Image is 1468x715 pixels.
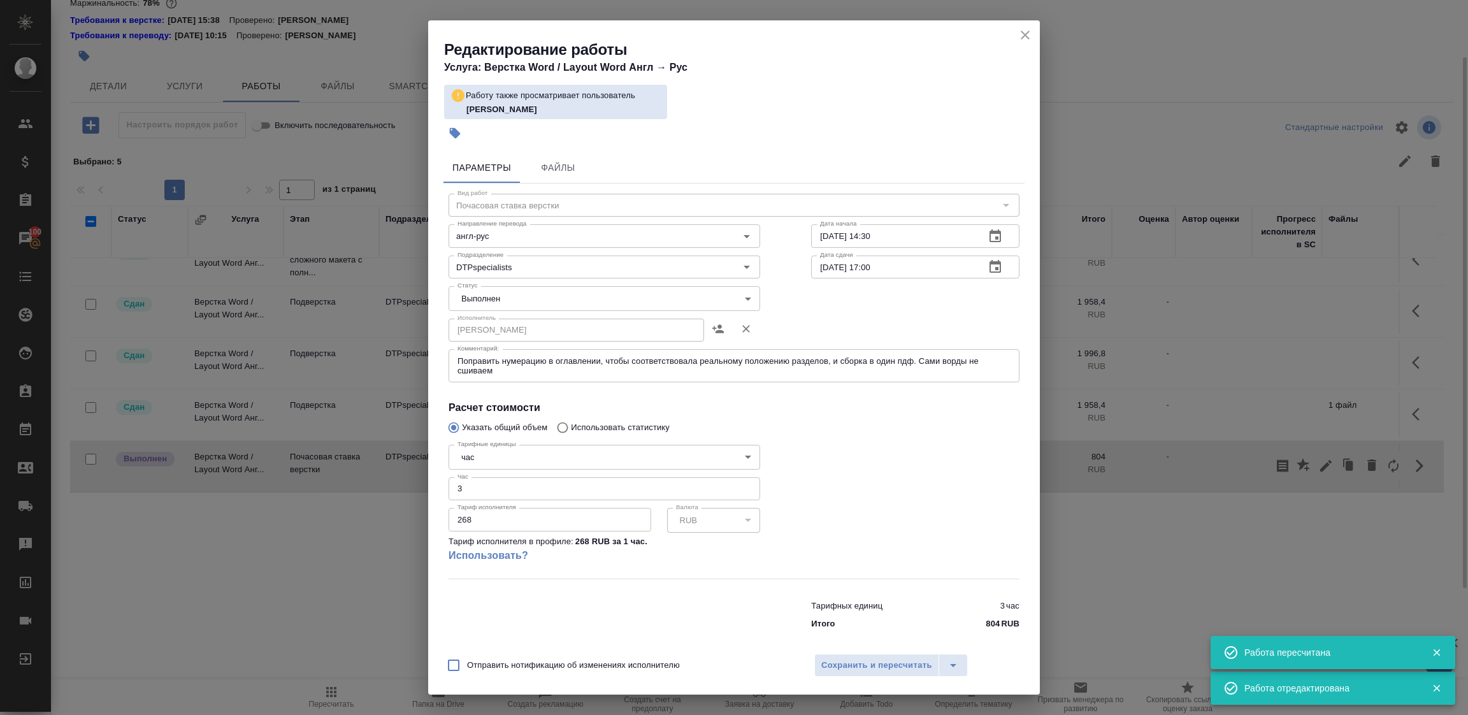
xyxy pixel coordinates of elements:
[676,515,701,526] button: RUB
[704,314,732,344] button: Назначить
[1000,600,1005,612] p: 3
[466,89,635,102] p: Работу также просматривает пользователь
[1244,682,1413,695] div: Работа отредактирована
[1423,647,1450,658] button: Закрыть
[1423,682,1450,694] button: Закрыть
[732,314,760,344] button: Удалить
[738,258,756,276] button: Open
[1244,646,1413,659] div: Работа пересчитана
[811,600,882,612] p: Тарифных единиц
[441,119,469,147] button: Добавить тэг
[467,659,680,672] span: Отправить нотификацию об изменениях исполнителю
[814,654,939,677] button: Сохранить и пересчитать
[444,60,1040,75] h4: Услуга: Верстка Word / Layout Word Англ → Рус
[449,445,760,469] div: час
[449,548,760,563] a: Использовать?
[811,617,835,630] p: Итого
[466,103,661,116] p: Линова Полина
[449,535,573,548] p: Тариф исполнителя в профиле:
[667,508,761,532] div: RUB
[457,293,504,304] button: Выполнен
[986,617,1000,630] p: 804
[449,286,760,310] div: Выполнен
[1016,25,1035,45] button: close
[1001,617,1019,630] p: RUB
[466,105,537,114] b: [PERSON_NAME]
[814,654,968,677] div: split button
[738,227,756,245] button: Open
[1006,600,1019,612] p: час
[444,40,1040,60] h2: Редактирование работы
[451,160,512,176] span: Параметры
[457,356,1011,376] textarea: Поправить нумерацию в оглавлении, чтобы соответствовала реальному положению разделов, и сборка в ...
[528,160,589,176] span: Файлы
[575,535,647,548] p: 268 RUB за 1 час .
[449,400,1019,415] h4: Расчет стоимости
[457,452,479,463] button: час
[821,658,932,673] span: Сохранить и пересчитать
